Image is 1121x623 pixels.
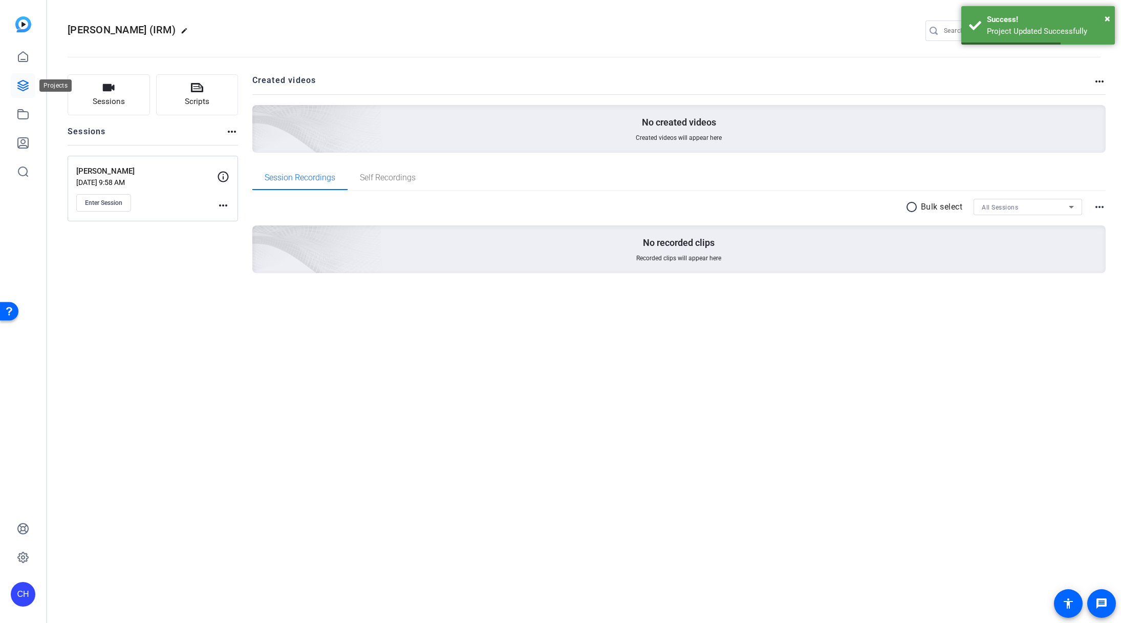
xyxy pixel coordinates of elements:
mat-icon: accessibility [1062,597,1074,610]
h2: Sessions [68,126,106,145]
span: Scripts [185,96,209,108]
button: Close [1105,11,1110,26]
span: × [1105,12,1110,25]
span: Enter Session [85,199,122,207]
p: No created videos [642,116,716,129]
mat-icon: message [1095,597,1108,610]
span: Created videos will appear here [636,134,722,142]
span: All Sessions [982,204,1018,211]
div: Project Updated Successfully [987,26,1107,37]
p: [DATE] 9:58 AM [76,178,217,186]
img: embarkstudio-empty-session.png [138,124,382,346]
span: Self Recordings [360,174,416,182]
p: [PERSON_NAME] [76,165,217,177]
div: CH [11,582,35,607]
mat-icon: more_horiz [226,126,238,138]
div: Projects [39,79,72,92]
input: Search [944,25,1036,37]
h2: Created videos [252,74,1094,94]
span: Sessions [93,96,125,108]
mat-icon: more_horiz [1093,201,1106,213]
button: Sessions [68,74,150,115]
p: No recorded clips [643,237,715,249]
span: [PERSON_NAME] (IRM) [68,24,176,36]
img: Creted videos background [138,4,382,226]
span: Recorded clips will appear here [636,254,721,262]
img: blue-gradient.svg [15,16,31,32]
mat-icon: edit [181,27,193,39]
mat-icon: more_horiz [1093,75,1106,88]
button: Scripts [156,74,239,115]
mat-icon: more_horiz [217,199,229,212]
p: Bulk select [921,201,963,213]
div: Success! [987,14,1107,26]
mat-icon: radio_button_unchecked [906,201,921,213]
button: Enter Session [76,194,131,212]
span: Session Recordings [265,174,335,182]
